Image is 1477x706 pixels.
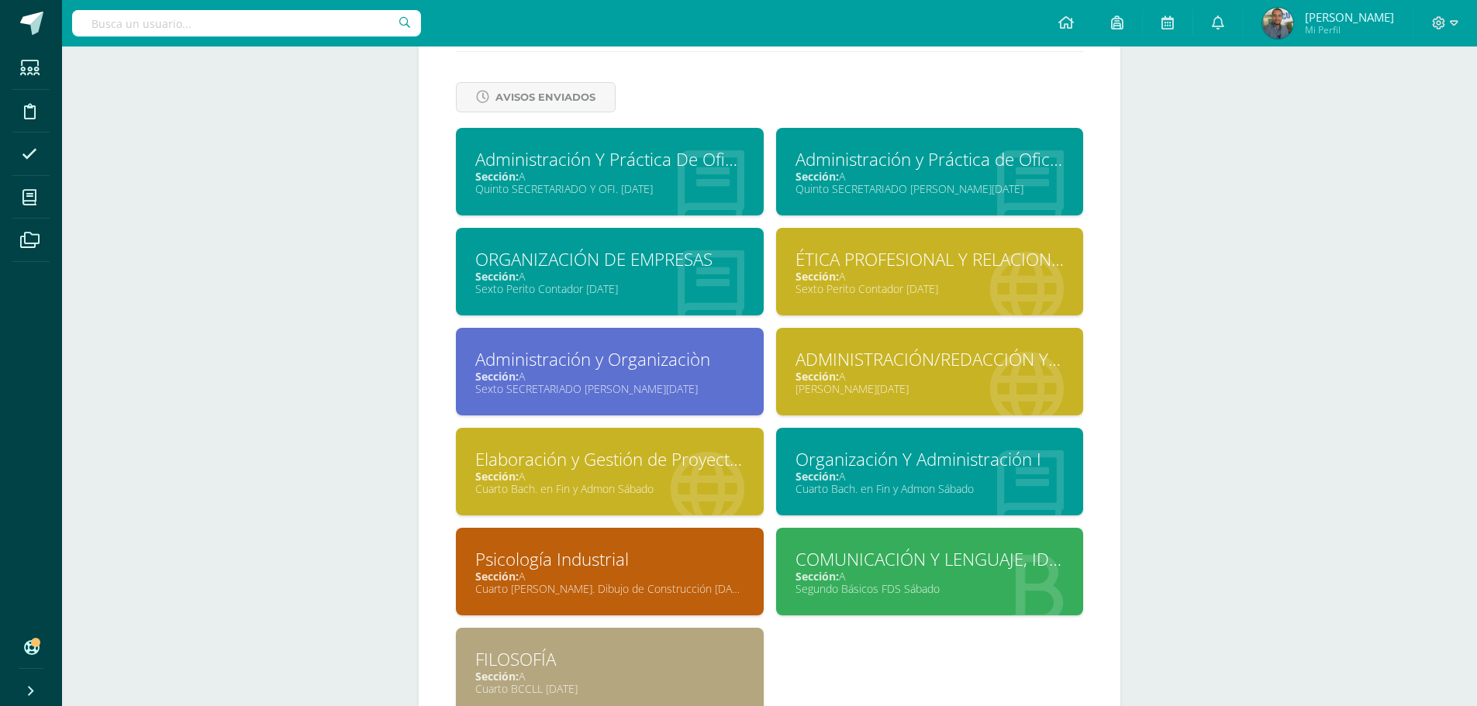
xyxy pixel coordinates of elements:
[795,369,839,384] span: Sección:
[795,347,1065,371] div: ADMINISTRACIÓN/REDACCIÓN Y CORRESPONDENCIA
[776,428,1084,515] a: Organización Y Administración ISección:ACuarto Bach. en Fin y Admon Sábado
[795,569,1065,584] div: A
[776,128,1084,215] a: Administración y Práctica de OficinaSección:AQuinto SECRETARIADO [PERSON_NAME][DATE]
[475,169,744,184] div: A
[795,181,1065,196] div: Quinto SECRETARIADO [PERSON_NAME][DATE]
[475,569,519,584] span: Sección:
[456,228,764,315] a: ORGANIZACIÓN DE EMPRESASSección:ASexto Perito Contador [DATE]
[795,469,839,484] span: Sección:
[475,669,519,684] span: Sección:
[475,569,744,584] div: A
[795,269,1065,284] div: A
[475,447,744,471] div: Elaboración y Gestión de Proyectos
[475,547,744,571] div: Psicología Industrial
[475,669,744,684] div: A
[456,128,764,215] a: Administración Y Práctica De OficinaSección:AQuinto SECRETARIADO Y OFI. [DATE]
[475,369,519,384] span: Sección:
[475,647,744,671] div: FILOSOFÍA
[475,169,519,184] span: Sección:
[475,269,519,284] span: Sección:
[456,528,764,615] a: Psicología IndustrialSección:ACuarto [PERSON_NAME]. Dibujo de Construcción [DATE]
[1262,8,1293,39] img: d6f0e0fc8294f30e16f7c5e2178e4d9f.png
[795,547,1065,571] div: COMUNICACIÓN Y LENGUAJE, IDIOMA ESPAÑOL
[475,269,744,284] div: A
[475,181,744,196] div: Quinto SECRETARIADO Y OFI. [DATE]
[795,381,1065,396] div: [PERSON_NAME][DATE]
[475,681,744,696] div: Cuarto BCCLL [DATE]
[1305,23,1394,36] span: Mi Perfil
[795,447,1065,471] div: Organización Y Administración I
[776,228,1084,315] a: ÉTICA PROFESIONAL Y RELACIONES HUMANASSección:ASexto Perito Contador [DATE]
[475,481,744,496] div: Cuarto Bach. en Fin y Admon Sábado
[795,369,1065,384] div: A
[456,82,616,112] a: Avisos Enviados
[456,428,764,515] a: Elaboración y Gestión de ProyectosSección:ACuarto Bach. en Fin y Admon Sábado
[475,347,744,371] div: Administración y Organizaciòn
[795,169,1065,184] div: A
[795,281,1065,296] div: Sexto Perito Contador [DATE]
[795,247,1065,271] div: ÉTICA PROFESIONAL Y RELACIONES HUMANAS
[795,269,839,284] span: Sección:
[456,328,764,415] a: Administración y OrganizaciònSección:ASexto SECRETARIADO [PERSON_NAME][DATE]
[776,528,1084,615] a: COMUNICACIÓN Y LENGUAJE, IDIOMA ESPAÑOLSección:ASegundo Básicos FDS Sábado
[795,581,1065,596] div: Segundo Básicos FDS Sábado
[795,569,839,584] span: Sección:
[1305,9,1394,25] span: [PERSON_NAME]
[475,581,744,596] div: Cuarto [PERSON_NAME]. Dibujo de Construcción [DATE]
[795,147,1065,171] div: Administración y Práctica de Oficina
[475,147,744,171] div: Administración Y Práctica De Oficina
[475,469,519,484] span: Sección:
[795,169,839,184] span: Sección:
[495,83,595,112] span: Avisos Enviados
[795,481,1065,496] div: Cuarto Bach. en Fin y Admon Sábado
[475,469,744,484] div: A
[475,247,744,271] div: ORGANIZACIÓN DE EMPRESAS
[72,10,421,36] input: Busca un usuario...
[475,381,744,396] div: Sexto SECRETARIADO [PERSON_NAME][DATE]
[475,369,744,384] div: A
[776,328,1084,415] a: ADMINISTRACIÓN/REDACCIÓN Y CORRESPONDENCIASección:A[PERSON_NAME][DATE]
[795,469,1065,484] div: A
[475,281,744,296] div: Sexto Perito Contador [DATE]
